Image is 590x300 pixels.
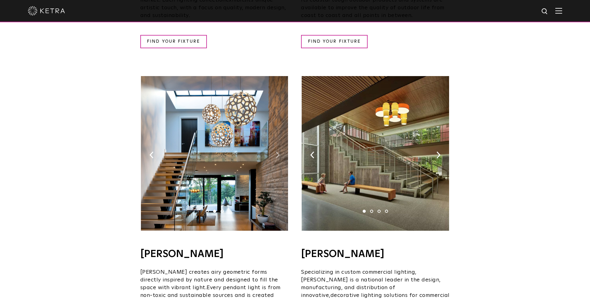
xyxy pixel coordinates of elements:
span: is a national leader in the design, manufacturing, and distribution of innovative, [301,277,441,298]
img: arrow-right-black.svg [276,152,280,158]
img: TruBridge_KetraReadySolutions-03.jpg [141,76,288,231]
img: Lumetta_KetraReadySolutions-03.jpg [302,76,449,231]
img: ketra-logo-2019-white [28,6,65,15]
h4: [PERSON_NAME] [301,249,450,259]
img: arrow-right-black.svg [436,152,440,158]
img: Hamburger%20Nav.svg [555,8,562,14]
a: FIND YOUR FIXTURE [301,35,368,48]
a: FIND YOUR FIXTURE [140,35,207,48]
span: [PERSON_NAME] [301,277,348,283]
span: Specializing in custom commercial lighting, [301,269,417,275]
img: arrow-left-black.svg [310,152,314,158]
h4: [PERSON_NAME] [140,249,289,259]
span: [PERSON_NAME] creates airy geometric forms directly inspired by nature and designed to fill the s... [140,269,278,290]
img: search icon [541,8,549,15]
img: arrow-left-black.svg [150,152,154,158]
